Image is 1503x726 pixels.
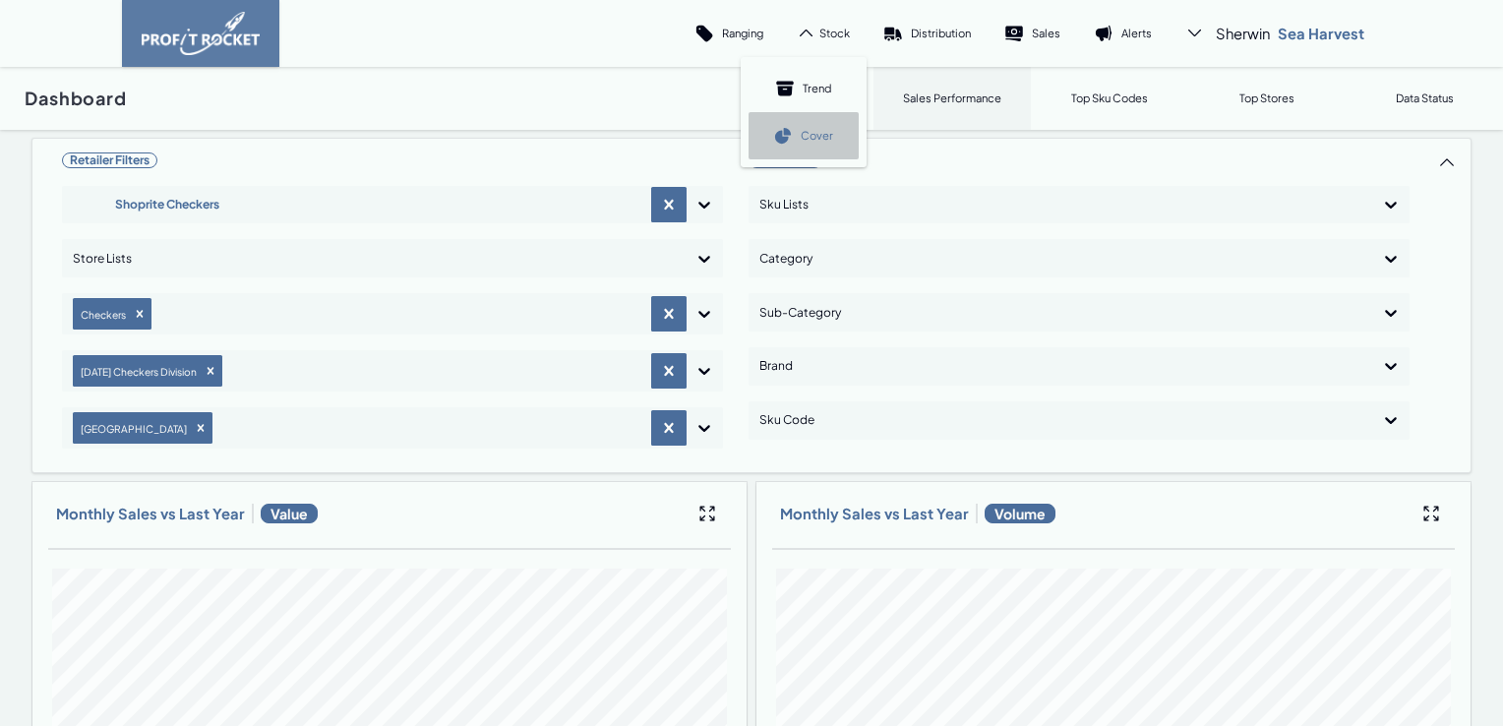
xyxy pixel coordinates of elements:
div: Brand [759,350,1363,382]
div: Remove Checkers [129,307,150,321]
p: Top Sku Codes [1071,91,1148,105]
h3: Monthly Sales vs Last Year [780,504,969,523]
a: Cover [749,112,859,159]
p: Alerts [1121,26,1152,40]
span: Volume [985,504,1055,523]
h3: Monthly Sales vs Last Year [56,504,245,523]
span: Value [261,504,318,523]
img: image [142,12,260,55]
div: Remove Natal Checkers Division [200,364,221,378]
a: Ranging [678,10,780,57]
div: Remove Cc Reservoir Hills [190,421,211,435]
p: Sea Harvest [1278,24,1364,43]
p: Data Status [1396,91,1454,105]
p: Sales [1032,26,1060,40]
a: Trend [749,65,859,112]
div: Sub-Category [759,297,1363,329]
div: Store Lists [73,243,677,274]
span: Sherwin [1216,24,1270,43]
a: Sales [988,10,1077,57]
p: Trend [803,81,831,95]
a: Distribution [867,10,988,57]
span: Retailer Filters [62,152,157,168]
p: Distribution [911,26,971,40]
p: Ranging [722,26,763,40]
a: Alerts [1077,10,1169,57]
div: Shoprite Checkers [73,189,262,220]
div: Checkers [75,304,129,325]
div: Category [759,243,1363,274]
div: Sku Code [759,404,1363,436]
p: Cover [801,128,833,143]
div: [GEOGRAPHIC_DATA] [75,418,190,439]
span: Stock [819,26,850,40]
div: [DATE] Checkers Division [75,361,200,382]
p: Sales Performance [903,91,1001,105]
div: Sku Lists [759,189,1363,220]
p: Top Stores [1239,91,1294,105]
